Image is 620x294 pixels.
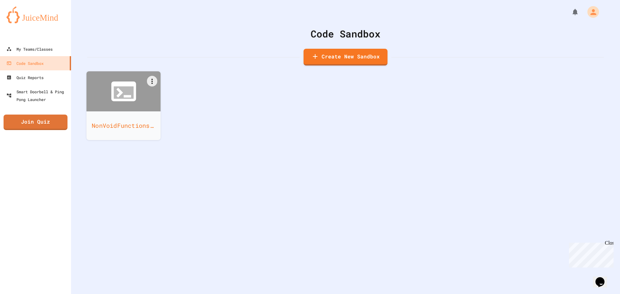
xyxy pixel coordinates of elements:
[581,5,601,19] div: My Account
[6,59,44,67] div: Code Sandbox
[87,71,161,140] a: NonVoidFunctionsPractice
[6,45,53,53] div: My Teams/Classes
[566,240,614,268] iframe: chat widget
[87,26,604,41] div: Code Sandbox
[6,88,68,103] div: Smart Doorbell & Ping Pong Launcher
[593,268,614,288] iframe: chat widget
[87,111,161,140] div: NonVoidFunctionsPractice
[4,115,67,130] a: Join Quiz
[304,49,387,66] a: Create New Sandbox
[6,74,44,81] div: Quiz Reports
[6,6,65,23] img: logo-orange.svg
[3,3,45,41] div: Chat with us now!Close
[559,6,581,17] div: My Notifications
